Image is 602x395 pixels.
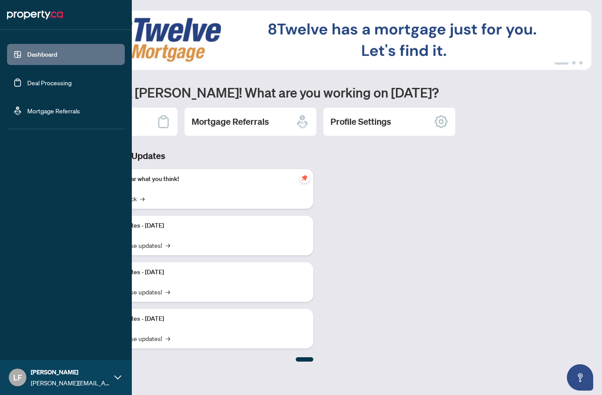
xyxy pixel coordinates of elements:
button: 2 [572,61,576,65]
h2: Mortgage Referrals [192,116,269,128]
h2: Profile Settings [330,116,391,128]
span: → [166,240,170,250]
p: Platform Updates - [DATE] [92,314,306,324]
span: LF [13,371,22,384]
h1: Welcome back [PERSON_NAME]! What are you working on [DATE]? [46,84,591,101]
span: → [166,287,170,297]
button: 3 [579,61,583,65]
p: We want to hear what you think! [92,174,306,184]
a: Dashboard [27,51,57,58]
img: Slide 0 [46,11,591,70]
p: Platform Updates - [DATE] [92,268,306,277]
a: Deal Processing [27,79,72,87]
h3: Brokerage & Industry Updates [46,150,313,162]
span: → [166,333,170,343]
span: pushpin [299,173,310,183]
button: 1 [555,61,569,65]
span: → [140,194,145,203]
img: logo [7,8,63,22]
button: Open asap [567,364,593,391]
span: [PERSON_NAME][EMAIL_ADDRESS][DOMAIN_NAME] [31,378,110,388]
p: Platform Updates - [DATE] [92,221,306,231]
a: Mortgage Referrals [27,107,80,115]
span: [PERSON_NAME] [31,367,110,377]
